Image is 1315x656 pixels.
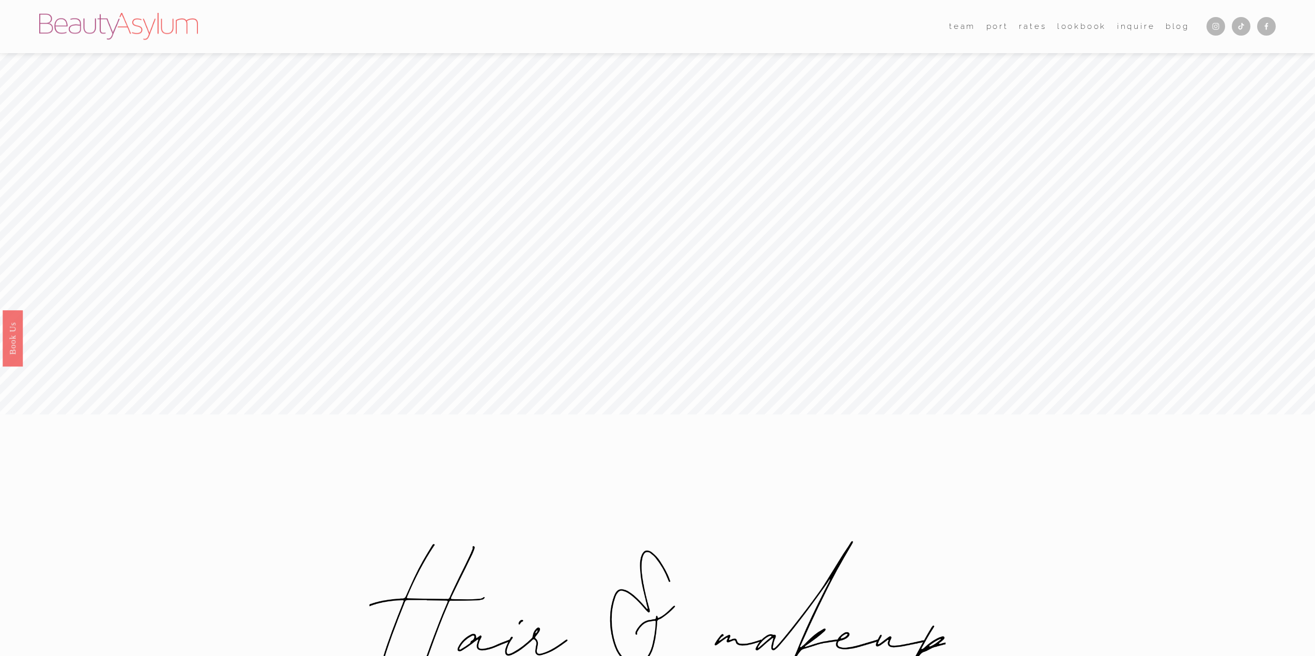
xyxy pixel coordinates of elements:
a: Rates [1019,19,1046,35]
a: folder dropdown [949,19,976,35]
a: Inquire [1117,19,1155,35]
a: TikTok [1232,17,1250,36]
a: Book Us [3,310,23,366]
a: Lookbook [1057,19,1107,35]
a: Facebook [1257,17,1276,36]
a: Blog [1166,19,1189,35]
a: Instagram [1206,17,1225,36]
a: port [986,19,1009,35]
span: team [949,20,976,34]
img: Beauty Asylum | Bridal Hair &amp; Makeup Charlotte &amp; Atlanta [39,13,198,40]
